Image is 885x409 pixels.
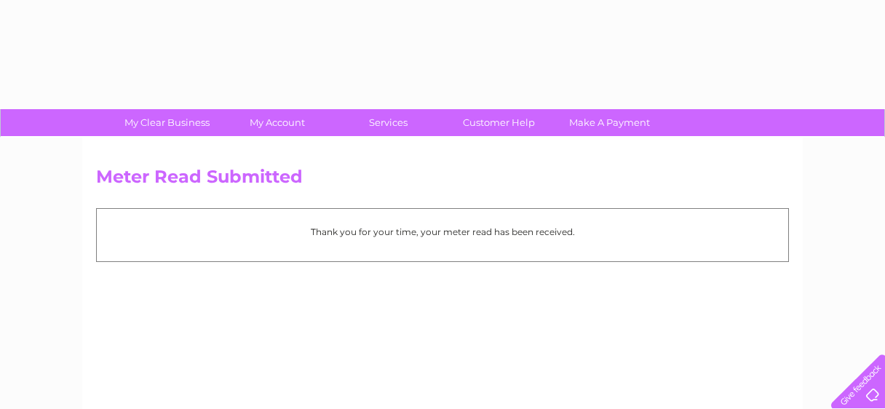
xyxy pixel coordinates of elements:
a: My Clear Business [107,109,227,136]
a: Make A Payment [549,109,670,136]
a: My Account [218,109,338,136]
p: Thank you for your time, your meter read has been received. [104,225,781,239]
a: Services [328,109,448,136]
a: Customer Help [439,109,559,136]
h2: Meter Read Submitted [96,167,789,194]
